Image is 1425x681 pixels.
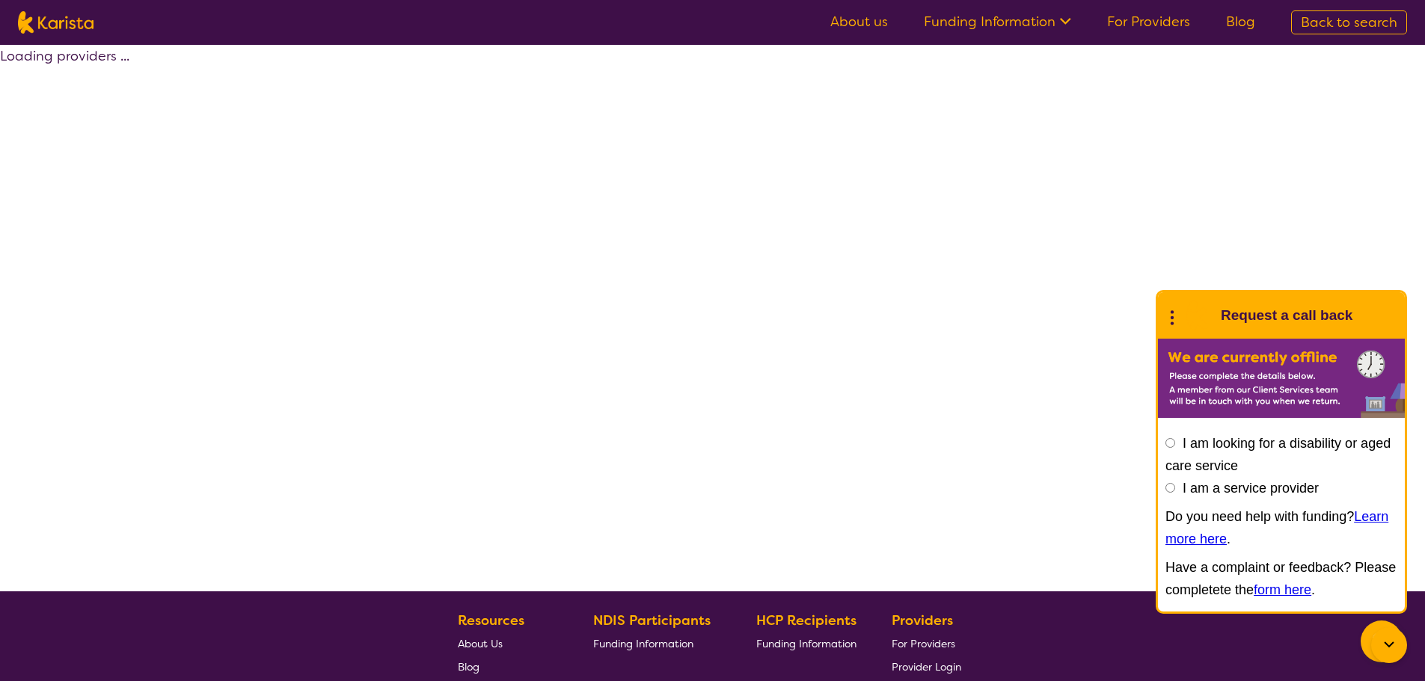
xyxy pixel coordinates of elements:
p: Have a complaint or feedback? Please completete the . [1165,556,1397,601]
a: Provider Login [892,655,961,678]
span: Back to search [1301,13,1397,31]
button: Channel Menu [1361,620,1403,662]
img: Karista logo [18,11,94,34]
a: form here [1254,582,1311,597]
b: NDIS Participants [593,611,711,629]
span: Funding Information [756,637,856,650]
img: Karista [1182,301,1212,330]
a: Funding Information [756,632,856,655]
a: Back to search [1291,10,1407,34]
span: For Providers [892,637,955,650]
label: I am a service provider [1183,481,1319,496]
span: Funding Information [593,637,693,650]
h1: Request a call back [1221,304,1352,327]
b: Providers [892,611,953,629]
span: Provider Login [892,660,961,674]
a: About us [830,13,888,31]
b: HCP Recipients [756,611,856,629]
a: Funding Information [593,632,722,655]
a: For Providers [892,632,961,655]
span: About Us [458,637,503,650]
a: About Us [458,632,558,655]
a: Blog [458,655,558,678]
span: Blog [458,660,479,674]
p: Do you need help with funding? . [1165,505,1397,550]
a: Funding Information [924,13,1071,31]
a: For Providers [1107,13,1190,31]
label: I am looking for a disability or aged care service [1165,436,1391,473]
b: Resources [458,611,524,629]
img: Karista offline chat form to request call back [1158,339,1405,418]
a: Blog [1226,13,1255,31]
